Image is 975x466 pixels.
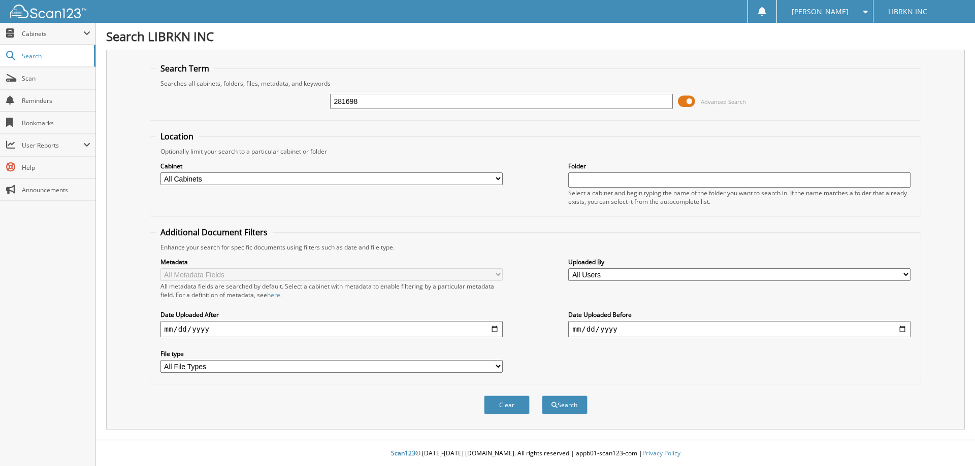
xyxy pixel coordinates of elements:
span: Announcements [22,186,90,194]
button: Search [542,396,588,414]
span: Advanced Search [701,98,746,105]
div: © [DATE]-[DATE] [DOMAIN_NAME]. All rights reserved | appb01-scan123-com | [96,441,975,466]
span: LIBRKN INC [888,9,927,15]
span: Scan [22,74,90,83]
div: Optionally limit your search to a particular cabinet or folder [155,147,916,156]
span: User Reports [22,141,83,150]
span: Scan123 [391,449,415,457]
input: end [568,321,911,337]
h1: Search LIBRKN INC [106,28,965,45]
img: scan123-logo-white.svg [10,5,86,18]
a: here [267,291,280,299]
a: Privacy Policy [642,449,680,457]
button: Clear [484,396,530,414]
label: Date Uploaded After [160,310,503,319]
legend: Search Term [155,63,214,74]
span: Search [22,52,89,60]
label: Metadata [160,258,503,266]
label: Folder [568,162,911,170]
span: [PERSON_NAME] [792,9,849,15]
input: start [160,321,503,337]
div: Select a cabinet and begin typing the name of the folder you want to search in. If the name match... [568,189,911,206]
label: File type [160,349,503,358]
span: Reminders [22,96,90,105]
span: Cabinets [22,29,83,38]
label: Date Uploaded Before [568,310,911,319]
legend: Location [155,131,199,142]
span: Bookmarks [22,119,90,127]
label: Cabinet [160,162,503,170]
span: Help [22,163,90,172]
div: All metadata fields are searched by default. Select a cabinet with metadata to enable filtering b... [160,282,503,299]
label: Uploaded By [568,258,911,266]
div: Enhance your search for specific documents using filters such as date and file type. [155,243,916,252]
div: Searches all cabinets, folders, files, metadata, and keywords [155,79,916,88]
legend: Additional Document Filters [155,227,273,238]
